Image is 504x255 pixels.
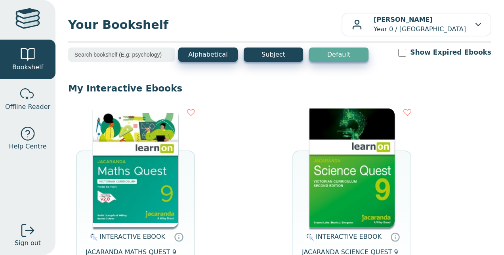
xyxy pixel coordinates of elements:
[88,232,97,242] img: interactive.svg
[5,102,50,112] span: Offline Reader
[99,233,165,240] span: INTERACTIVE EBOOK
[244,48,303,62] button: Subject
[309,48,368,62] button: Default
[304,232,314,242] img: interactive.svg
[174,232,183,242] a: Interactive eBooks are accessed online via the publisher’s portal. They contain interactive resou...
[374,16,433,23] b: [PERSON_NAME]
[316,233,382,240] span: INTERACTIVE EBOOK
[68,48,175,62] input: Search bookshelf (E.g: psychology)
[410,48,491,57] label: Show Expired Ebooks
[68,82,491,94] p: My Interactive Ebooks
[342,13,491,36] button: [PERSON_NAME]Year 0 / [GEOGRAPHIC_DATA]
[178,48,238,62] button: Alphabetical
[374,15,466,34] p: Year 0 / [GEOGRAPHIC_DATA]
[309,108,395,227] img: 30be4121-5288-ea11-a992-0272d098c78b.png
[93,108,178,227] img: d8ec4081-4f6c-4da7-a9b0-af0f6a6d5f93.jpg
[390,232,400,242] a: Interactive eBooks are accessed online via the publisher’s portal. They contain interactive resou...
[9,142,46,151] span: Help Centre
[15,238,41,248] span: Sign out
[12,63,43,72] span: Bookshelf
[68,16,342,34] span: Your Bookshelf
